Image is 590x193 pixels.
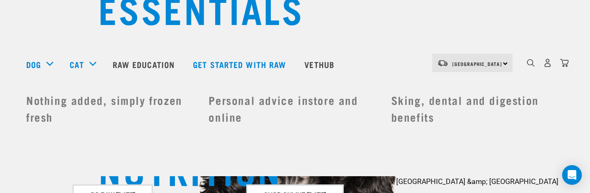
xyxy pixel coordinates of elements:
[437,59,448,67] img: van-moving.png
[452,62,502,65] span: [GEOGRAPHIC_DATA]
[26,92,199,125] h3: Nothing added, simply frozen fresh
[391,92,564,125] h3: Sking, dental and digestion benefits
[296,48,345,81] a: Vethub
[562,165,582,185] div: Open Intercom Messenger
[560,59,569,67] img: home-icon@2x.png
[543,59,552,67] img: user.png
[70,58,84,70] a: Cat
[185,48,296,81] a: Get started with Raw
[104,48,185,81] a: Raw Education
[527,59,535,67] img: home-icon-1@2x.png
[26,58,41,70] a: Dog
[209,92,381,125] h3: Personal advice instore and online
